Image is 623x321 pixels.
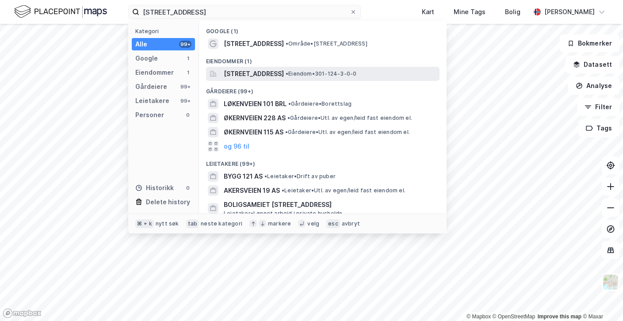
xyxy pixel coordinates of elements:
[135,110,164,120] div: Personer
[288,100,352,107] span: Gårdeiere • Borettslag
[282,187,405,194] span: Leietaker • Utl. av egen/leid fast eiendom el.
[199,51,447,67] div: Eiendommer (1)
[224,99,287,109] span: LØKENVEIEN 101 BRL
[224,210,344,217] span: Leietaker • Lønnet arbeid i private husholdn.
[342,220,360,227] div: avbryt
[466,313,491,320] a: Mapbox
[224,113,286,123] span: ØKERNVEIEN 228 AS
[264,173,267,180] span: •
[566,56,619,73] button: Datasett
[568,77,619,95] button: Analyse
[224,69,284,79] span: [STREET_ADDRESS]
[135,183,174,193] div: Historikk
[14,4,107,19] img: logo.f888ab2527a4732fd821a326f86c7f29.svg
[286,70,356,77] span: Eiendom • 301-124-3-0-0
[139,5,350,19] input: Søk på adresse, matrikkel, gårdeiere, leietakere eller personer
[184,69,191,76] div: 1
[184,184,191,191] div: 0
[505,7,520,17] div: Bolig
[577,98,619,116] button: Filter
[135,219,154,228] div: ⌘ + k
[560,34,619,52] button: Bokmerker
[285,129,288,135] span: •
[602,274,619,290] img: Z
[224,141,249,152] button: og 96 til
[201,220,242,227] div: neste kategori
[179,41,191,48] div: 99+
[579,279,623,321] iframe: Chat Widget
[184,55,191,62] div: 1
[135,67,174,78] div: Eiendommer
[422,7,434,17] div: Kart
[156,220,179,227] div: nytt søk
[135,39,147,50] div: Alle
[135,28,195,34] div: Kategori
[199,81,447,97] div: Gårdeiere (99+)
[224,127,283,138] span: ØKERNVEIEN 115 AS
[326,219,340,228] div: esc
[135,96,169,106] div: Leietakere
[135,81,167,92] div: Gårdeiere
[538,313,581,320] a: Improve this map
[287,115,412,122] span: Gårdeiere • Utl. av egen/leid fast eiendom el.
[186,219,199,228] div: tab
[282,187,284,194] span: •
[307,220,319,227] div: velg
[286,40,367,47] span: Område • [STREET_ADDRESS]
[224,38,284,49] span: [STREET_ADDRESS]
[179,83,191,90] div: 99+
[544,7,595,17] div: [PERSON_NAME]
[3,308,42,318] a: Mapbox homepage
[454,7,485,17] div: Mine Tags
[179,97,191,104] div: 99+
[224,185,280,196] span: AKERSVEIEN 19 AS
[264,173,336,180] span: Leietaker • Drift av puber
[285,129,410,136] span: Gårdeiere • Utl. av egen/leid fast eiendom el.
[224,171,263,182] span: BYGG 121 AS
[493,313,535,320] a: OpenStreetMap
[268,220,291,227] div: markere
[286,70,288,77] span: •
[199,153,447,169] div: Leietakere (99+)
[224,199,436,210] span: BOLIGSAMEIET [STREET_ADDRESS]
[146,197,190,207] div: Delete history
[578,119,619,137] button: Tags
[199,21,447,37] div: Google (1)
[287,115,290,121] span: •
[288,100,291,107] span: •
[286,40,288,47] span: •
[135,53,158,64] div: Google
[184,111,191,118] div: 0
